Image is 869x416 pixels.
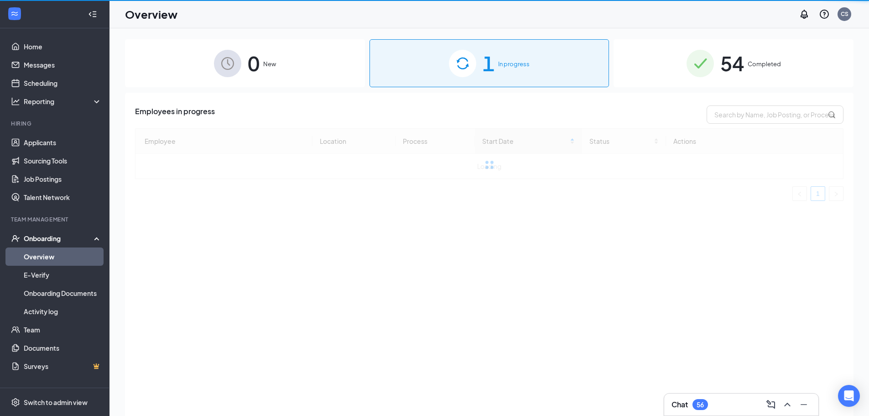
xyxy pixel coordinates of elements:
a: Overview [24,247,102,266]
svg: Minimize [798,399,809,410]
a: Home [24,37,102,56]
a: Talent Network [24,188,102,206]
svg: ComposeMessage [765,399,776,410]
a: E-Verify [24,266,102,284]
a: Applicants [24,133,102,152]
span: In progress [498,59,530,68]
div: Reporting [24,97,102,106]
a: Sourcing Tools [24,152,102,170]
span: Employees in progress [135,105,215,124]
a: Job Postings [24,170,102,188]
svg: Settings [11,398,20,407]
span: 0 [248,47,260,79]
button: Minimize [796,397,811,412]
button: ComposeMessage [764,397,778,412]
svg: QuestionInfo [819,9,830,20]
div: Hiring [11,120,100,127]
a: Documents [24,339,102,357]
a: Messages [24,56,102,74]
div: Open Intercom Messenger [838,385,860,407]
h3: Chat [671,400,688,410]
input: Search by Name, Job Posting, or Process [707,105,843,124]
svg: Analysis [11,97,20,106]
button: ChevronUp [780,397,795,412]
a: Activity log [24,302,102,321]
svg: Notifications [799,9,810,20]
a: Scheduling [24,74,102,92]
div: Onboarding [24,234,94,243]
span: 54 [720,47,744,79]
span: New [263,59,276,68]
svg: UserCheck [11,234,20,243]
span: 1 [483,47,494,79]
div: Switch to admin view [24,398,88,407]
h1: Overview [125,6,177,22]
svg: Collapse [88,10,97,19]
svg: ChevronUp [782,399,793,410]
a: Team [24,321,102,339]
div: CS [841,10,848,18]
div: Team Management [11,216,100,223]
svg: WorkstreamLogo [10,9,19,18]
a: SurveysCrown [24,357,102,375]
a: Onboarding Documents [24,284,102,302]
span: Completed [748,59,781,68]
div: 56 [697,401,704,409]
